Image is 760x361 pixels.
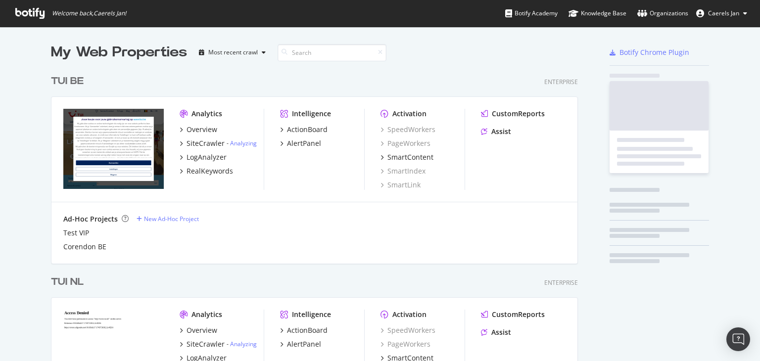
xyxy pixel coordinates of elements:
[187,152,227,162] div: LogAnalyzer
[292,310,331,319] div: Intelligence
[380,325,435,335] a: SpeedWorkers
[619,47,689,57] div: Botify Chrome Plugin
[51,43,187,62] div: My Web Properties
[195,45,270,60] button: Most recent crawl
[180,152,227,162] a: LogAnalyzer
[63,214,118,224] div: Ad-Hoc Projects
[187,325,217,335] div: Overview
[481,109,545,119] a: CustomReports
[187,125,217,135] div: Overview
[227,139,257,147] div: -
[280,325,328,335] a: ActionBoard
[187,339,225,349] div: SiteCrawler
[708,9,739,17] span: Caerels Jan
[287,125,328,135] div: ActionBoard
[287,325,328,335] div: ActionBoard
[380,125,435,135] a: SpeedWorkers
[230,139,257,147] a: Analyzing
[52,9,126,17] span: Welcome back, Caerels Jan !
[491,127,511,136] div: Assist
[180,166,233,176] a: RealKeywords
[380,166,426,176] a: SmartIndex
[51,74,84,89] div: TUI BE
[191,310,222,319] div: Analytics
[492,109,545,119] div: CustomReports
[491,327,511,337] div: Assist
[380,180,421,190] a: SmartLink
[380,138,430,148] a: PageWorkers
[688,5,755,21] button: Caerels Jan
[180,138,257,148] a: SiteCrawler- Analyzing
[392,310,427,319] div: Activation
[230,340,257,348] a: Analyzing
[280,339,321,349] a: AlertPanel
[51,74,88,89] a: TUI BE
[492,310,545,319] div: CustomReports
[544,78,578,86] div: Enterprise
[144,215,199,223] div: New Ad-Hoc Project
[280,138,321,148] a: AlertPanel
[387,152,433,162] div: SmartContent
[63,109,164,189] img: tui.be
[137,215,199,223] a: New Ad-Hoc Project
[63,242,106,252] a: Corendon BE
[481,327,511,337] a: Assist
[63,228,89,238] a: Test VIP
[726,327,750,351] div: Open Intercom Messenger
[208,49,258,55] div: Most recent crawl
[292,109,331,119] div: Intelligence
[610,47,689,57] a: Botify Chrome Plugin
[187,166,233,176] div: RealKeywords
[380,339,430,349] a: PageWorkers
[287,339,321,349] div: AlertPanel
[481,127,511,136] a: Assist
[278,44,386,61] input: Search
[180,325,217,335] a: Overview
[287,138,321,148] div: AlertPanel
[637,8,688,18] div: Organizations
[481,310,545,319] a: CustomReports
[180,339,257,349] a: SiteCrawler- Analyzing
[51,275,84,289] div: TUI NL
[569,8,626,18] div: Knowledge Base
[392,109,427,119] div: Activation
[544,278,578,287] div: Enterprise
[505,8,558,18] div: Botify Academy
[187,138,225,148] div: SiteCrawler
[227,340,257,348] div: -
[51,275,88,289] a: TUI NL
[180,125,217,135] a: Overview
[280,125,328,135] a: ActionBoard
[191,109,222,119] div: Analytics
[380,152,433,162] a: SmartContent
